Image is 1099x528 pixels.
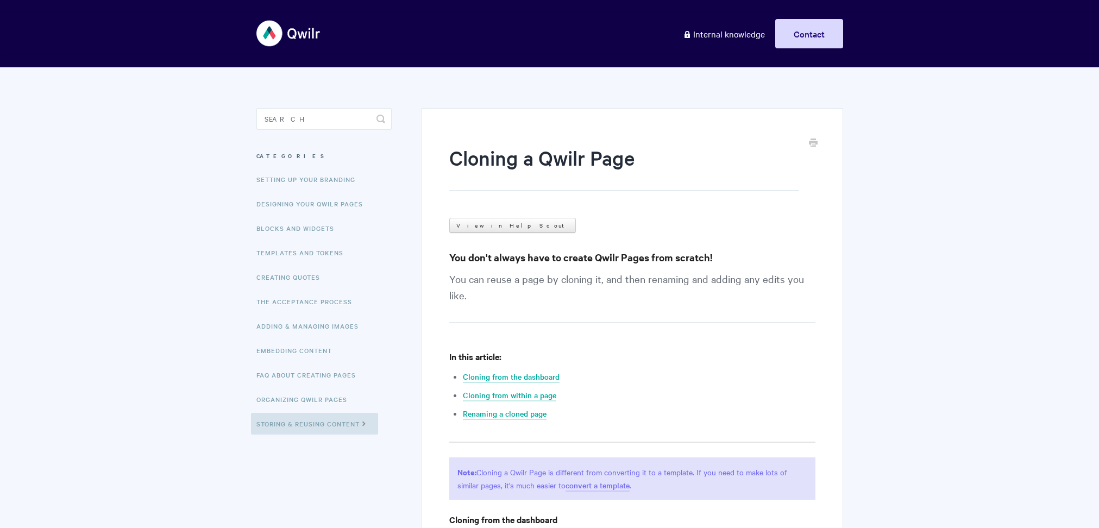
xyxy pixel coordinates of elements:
[256,291,360,312] a: The Acceptance Process
[463,389,556,401] a: Cloning from within a page
[256,13,321,54] img: Qwilr Help Center
[256,315,367,337] a: Adding & Managing Images
[251,413,378,435] a: Storing & Reusing Content
[463,371,560,383] a: Cloning from the dashboard
[457,466,476,477] strong: Note:
[449,250,815,265] h3: You don't always have to create Qwilr Pages from scratch!
[675,19,773,48] a: Internal knowledge
[775,19,843,48] a: Contact
[256,146,392,166] h3: Categories
[463,408,547,420] a: Renaming a cloned page
[449,513,815,526] h4: Cloning from the dashboard
[256,217,342,239] a: Blocks and Widgets
[449,457,815,500] p: Cloning a Qwilr Page is different from converting it to a template. If you need to make lots of s...
[256,266,328,288] a: Creating Quotes
[256,340,340,361] a: Embedding Content
[449,350,501,362] strong: In this article:
[256,108,392,130] input: Search
[809,137,818,149] a: Print this Article
[566,480,630,492] a: convert a template
[449,144,799,191] h1: Cloning a Qwilr Page
[256,364,364,386] a: FAQ About Creating Pages
[256,242,351,263] a: Templates and Tokens
[449,271,815,323] p: You can reuse a page by cloning it, and then renaming and adding any edits you like.
[256,193,371,215] a: Designing Your Qwilr Pages
[256,388,355,410] a: Organizing Qwilr Pages
[449,218,576,233] a: View in Help Scout
[256,168,363,190] a: Setting up your Branding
